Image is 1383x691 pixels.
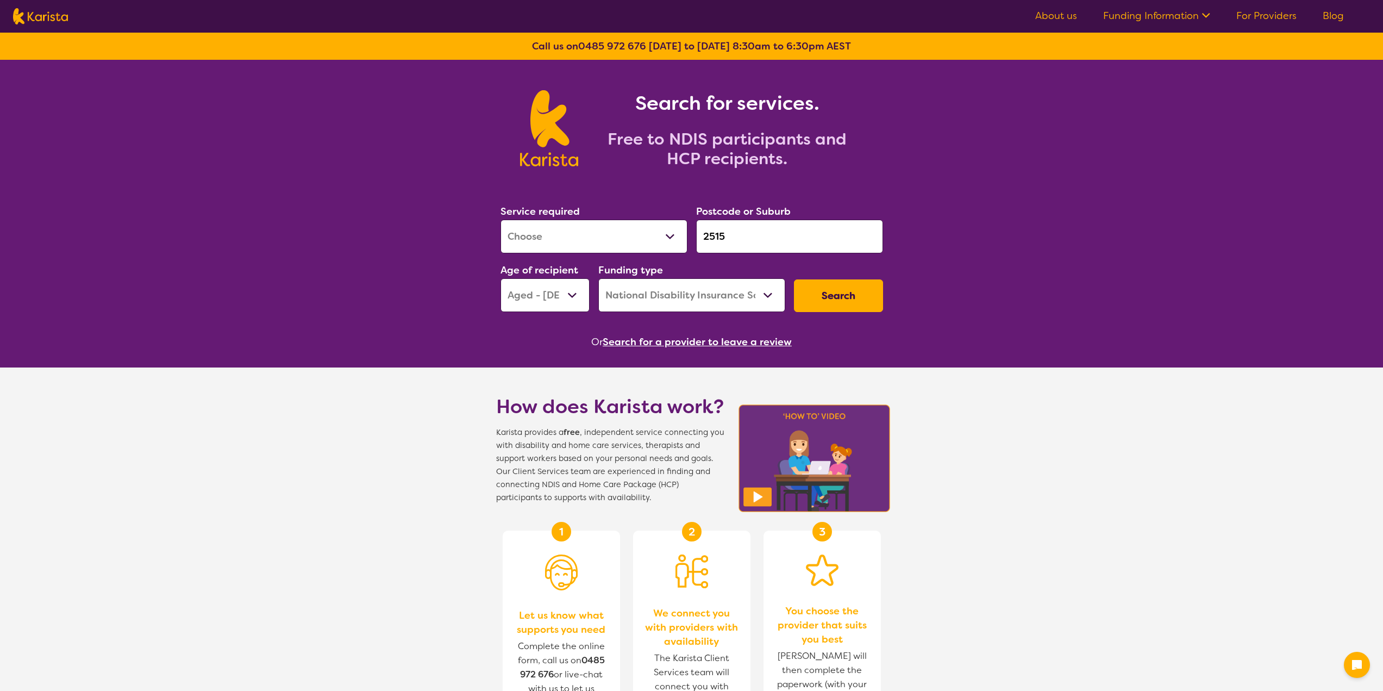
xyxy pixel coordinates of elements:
[644,606,740,649] span: We connect you with providers with availability
[496,426,724,505] span: Karista provides a , independent service connecting you with disability and home care services, t...
[500,205,580,218] label: Service required
[682,522,702,541] div: 2
[591,334,603,350] span: Or
[735,401,894,515] img: Karista video
[532,40,851,53] b: Call us on [DATE] to [DATE] 8:30am to 6:30pm AEST
[675,555,708,588] img: Person being matched to services icon
[564,427,580,438] b: free
[545,555,578,590] img: Person with headset icon
[1035,9,1077,22] a: About us
[812,522,832,541] div: 3
[13,8,68,24] img: Karista logo
[496,394,724,420] h1: How does Karista work?
[696,205,791,218] label: Postcode or Suburb
[591,90,863,116] h1: Search for services.
[514,608,609,637] span: Let us know what supports you need
[806,555,838,586] img: Star icon
[774,604,870,646] span: You choose the provider that suits you best
[603,334,792,350] button: Search for a provider to leave a review
[1323,9,1344,22] a: Blog
[552,522,571,541] div: 1
[520,90,578,166] img: Karista logo
[696,220,883,253] input: Type
[1103,9,1210,22] a: Funding Information
[591,129,863,169] h2: Free to NDIS participants and HCP recipients.
[598,264,663,277] label: Funding type
[794,279,883,312] button: Search
[1236,9,1297,22] a: For Providers
[578,40,646,53] a: 0485 972 676
[500,264,578,277] label: Age of recipient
